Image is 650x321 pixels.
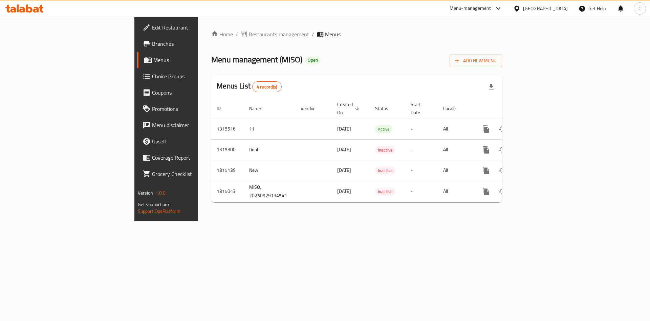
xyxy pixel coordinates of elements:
[411,100,430,117] span: Start Date
[138,207,181,216] a: Support.OpsPlatform
[337,124,351,133] span: [DATE]
[137,166,243,182] a: Grocery Checklist
[450,55,502,67] button: Add New Menu
[405,181,438,202] td: -
[478,162,494,179] button: more
[305,57,321,63] span: Open
[217,81,281,92] h2: Menus List
[137,149,243,166] a: Coverage Report
[217,104,230,113] span: ID
[152,137,238,145] span: Upsell
[137,117,243,133] a: Menu disclaimer
[137,68,243,84] a: Choice Groups
[211,30,502,38] nav: breadcrumb
[405,160,438,181] td: -
[405,119,438,139] td: -
[244,119,295,139] td: 11
[337,166,351,175] span: [DATE]
[478,142,494,158] button: more
[138,188,154,197] span: Version:
[375,167,395,175] span: Inactive
[325,30,341,38] span: Menus
[253,84,281,90] span: 4 record(s)
[153,56,238,64] span: Menus
[375,188,395,196] span: Inactive
[483,79,499,95] div: Export file
[152,121,238,129] span: Menu disclaimer
[478,183,494,200] button: more
[301,104,324,113] span: Vendor
[337,145,351,154] span: [DATE]
[494,121,511,137] button: Change Status
[137,52,243,68] a: Menus
[252,81,282,92] div: Total records count
[375,125,392,133] span: Active
[241,30,309,38] a: Restaurants management
[152,88,238,97] span: Coupons
[152,170,238,178] span: Grocery Checklist
[244,139,295,160] td: final
[249,30,309,38] span: Restaurants management
[137,133,243,149] a: Upsell
[494,183,511,200] button: Change Status
[438,139,473,160] td: All
[244,181,295,202] td: MISO, 20250929134541
[138,200,169,209] span: Get support on:
[137,19,243,36] a: Edit Restaurant
[478,121,494,137] button: more
[211,98,548,202] table: enhanced table
[443,104,464,113] span: Locale
[455,57,497,65] span: Add New Menu
[438,160,473,181] td: All
[152,154,238,162] span: Coverage Report
[137,36,243,52] a: Branches
[137,101,243,117] a: Promotions
[152,23,238,32] span: Edit Restaurant
[638,5,641,12] span: C
[152,72,238,80] span: Choice Groups
[375,146,395,154] span: Inactive
[244,160,295,181] td: New
[305,56,321,64] div: Open
[312,30,314,38] li: /
[523,5,568,12] div: [GEOGRAPHIC_DATA]
[405,139,438,160] td: -
[375,104,397,113] span: Status
[494,162,511,179] button: Change Status
[337,187,351,196] span: [DATE]
[337,100,362,117] span: Created On
[152,40,238,48] span: Branches
[438,181,473,202] td: All
[450,4,491,13] div: Menu-management
[155,188,166,197] span: 1.0.0
[249,104,270,113] span: Name
[375,187,395,196] div: Inactive
[473,98,548,119] th: Actions
[438,119,473,139] td: All
[211,52,302,67] span: Menu management ( MISO )
[494,142,511,158] button: Change Status
[375,166,395,175] div: Inactive
[137,84,243,101] a: Coupons
[152,105,238,113] span: Promotions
